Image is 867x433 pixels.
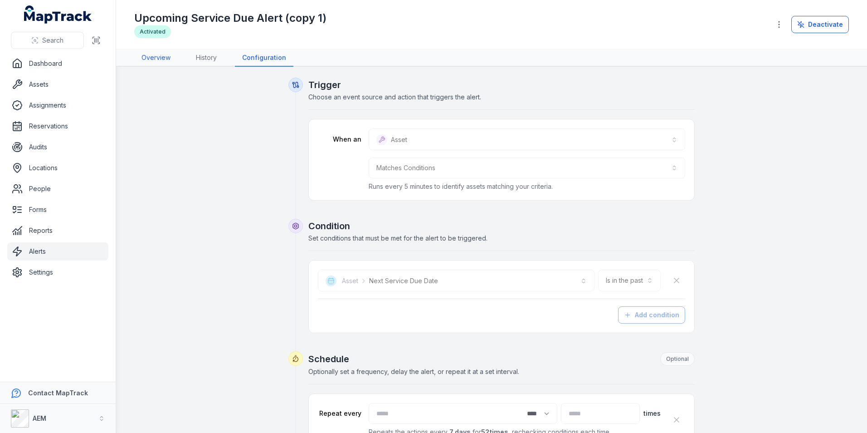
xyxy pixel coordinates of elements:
[308,93,481,101] span: Choose an event source and action that triggers the alert.
[7,159,108,177] a: Locations
[308,368,519,375] span: Optionally set a frequency, delay the alert, or repeat it at a set interval.
[134,11,326,25] h1: Upcoming Service Due Alert (copy 1)
[7,242,108,261] a: Alerts
[308,220,695,232] h2: Condition
[7,138,108,156] a: Audits
[308,79,695,91] h2: Trigger
[318,135,361,144] label: When an
[791,16,849,33] button: Deactivate
[7,263,108,281] a: Settings
[7,201,108,219] a: Forms
[7,96,108,114] a: Assignments
[308,234,487,242] span: Set conditions that must be met for the alert to be triggered.
[308,352,695,366] h2: Schedule
[318,409,361,418] label: Repeat every
[33,414,46,422] strong: AEM
[235,49,293,67] a: Configuration
[7,221,108,240] a: Reports
[7,75,108,93] a: Assets
[134,49,178,67] a: Overview
[42,36,63,45] span: Search
[7,180,108,198] a: People
[189,49,224,67] a: History
[134,25,171,38] div: Activated
[369,182,685,191] p: Runs every 5 minutes to identify assets matching your criteria.
[7,117,108,135] a: Reservations
[660,352,695,366] div: Optional
[28,389,88,397] strong: Contact MapTrack
[24,5,92,24] a: MapTrack
[643,409,661,418] span: times
[11,32,84,49] button: Search
[7,54,108,73] a: Dashboard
